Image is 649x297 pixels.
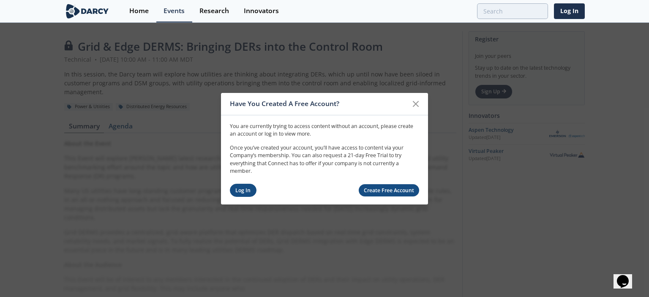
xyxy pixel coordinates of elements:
a: Create Free Account [359,184,420,196]
p: Once you’ve created your account, you’ll have access to content via your Company’s membership. Yo... [230,144,419,175]
a: Log In [554,3,585,19]
div: Events [164,8,185,14]
iframe: chat widget [614,263,641,289]
div: Innovators [244,8,279,14]
input: Advanced Search [477,3,548,19]
img: logo-wide.svg [64,4,110,19]
a: Log In [230,184,256,197]
div: Have You Created A Free Account? [230,96,408,112]
p: You are currently trying to access content without an account, please create an account or log in... [230,123,419,138]
div: Home [129,8,149,14]
div: Research [199,8,229,14]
